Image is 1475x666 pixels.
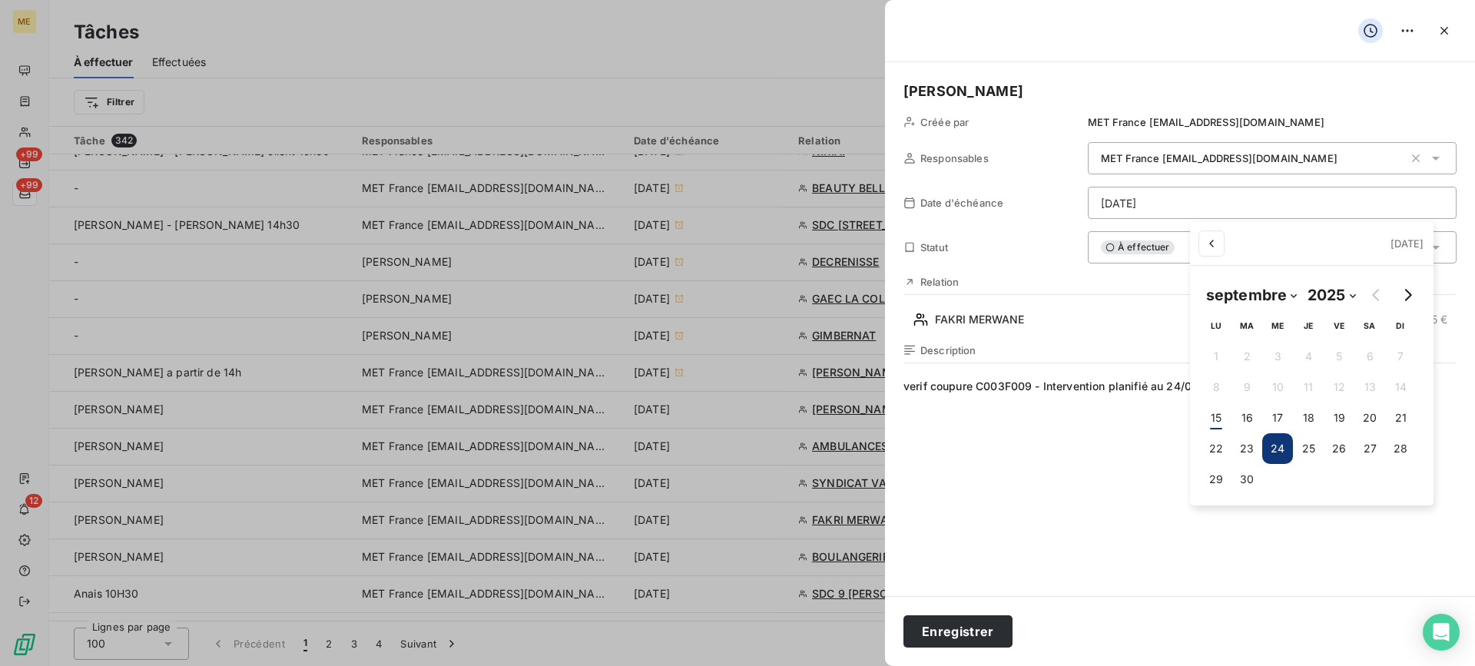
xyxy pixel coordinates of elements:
[1201,433,1231,464] button: 22
[1201,372,1231,403] button: 8
[1385,403,1416,433] button: 21
[1385,372,1416,403] button: 14
[1354,403,1385,433] button: 20
[1262,403,1293,433] button: 17
[1262,433,1293,464] button: 24
[1361,280,1392,310] button: Go to previous month
[1385,341,1416,372] button: 7
[1231,341,1262,372] button: 2
[1324,433,1354,464] button: 26
[1293,310,1324,341] th: jeudi
[1201,403,1231,433] button: 15
[1231,310,1262,341] th: mardi
[1354,310,1385,341] th: samedi
[1293,433,1324,464] button: 25
[1231,372,1262,403] button: 9
[1324,372,1354,403] button: 12
[1354,433,1385,464] button: 27
[1201,310,1231,341] th: lundi
[1262,341,1293,372] button: 3
[1293,372,1324,403] button: 11
[1231,433,1262,464] button: 23
[1385,310,1416,341] th: dimanche
[1262,310,1293,341] th: mercredi
[1201,464,1231,495] button: 29
[1354,341,1385,372] button: 6
[1385,433,1416,464] button: 28
[1293,403,1324,433] button: 18
[1324,403,1354,433] button: 19
[1231,403,1262,433] button: 16
[1324,341,1354,372] button: 5
[1354,372,1385,403] button: 13
[1390,237,1424,250] span: [DATE]
[1201,341,1231,372] button: 1
[1392,280,1423,310] button: Go to next month
[1293,341,1324,372] button: 4
[1262,372,1293,403] button: 10
[1231,464,1262,495] button: 30
[1324,310,1354,341] th: vendredi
